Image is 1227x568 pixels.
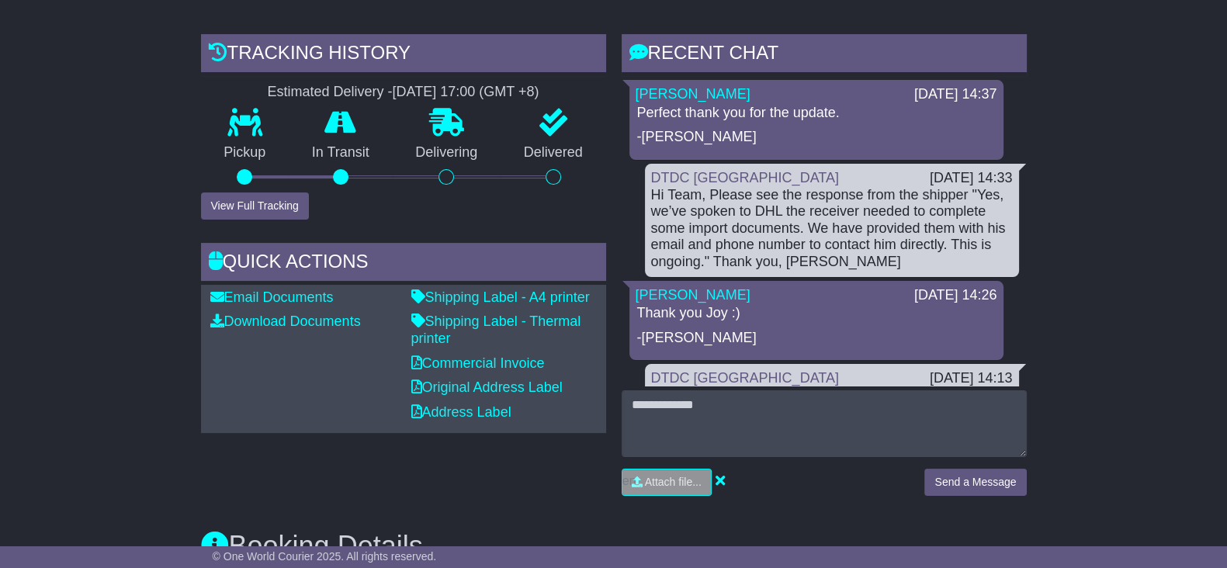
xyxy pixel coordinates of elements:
p: Delivering [393,144,501,161]
p: -[PERSON_NAME] [637,129,996,146]
p: Perfect thank you for the update. [637,105,996,122]
a: Download Documents [210,313,361,329]
p: -[PERSON_NAME] [637,330,996,347]
div: [DATE] 17:00 (GMT +8) [393,84,539,101]
p: In Transit [289,144,393,161]
div: RECENT CHAT [622,34,1027,76]
div: [DATE] 14:37 [914,86,997,103]
h3: Booking Details [201,531,1027,562]
p: Delivered [501,144,606,161]
div: Quick Actions [201,243,606,285]
div: [DATE] 14:33 [930,170,1013,187]
a: DTDC [GEOGRAPHIC_DATA] [651,170,839,185]
span: © One World Courier 2025. All rights reserved. [213,550,437,563]
div: Tracking history [201,34,606,76]
a: Shipping Label - A4 printer [411,289,590,305]
button: View Full Tracking [201,192,309,220]
a: Email Documents [210,289,334,305]
div: Estimated Delivery - [201,84,606,101]
a: Shipping Label - Thermal printer [411,313,581,346]
div: [DATE] 14:26 [914,287,997,304]
div: Hi Team, Please see the response from the shipper "Yes, we’ve spoken to DHL the receiver needed t... [651,187,1013,271]
div: [DATE] 14:13 [930,370,1013,387]
p: Thank you Joy :) [637,305,996,322]
a: DTDC [GEOGRAPHIC_DATA] [651,370,839,386]
a: Original Address Label [411,379,563,395]
button: Send a Message [924,469,1026,496]
a: [PERSON_NAME] [636,86,750,102]
a: [PERSON_NAME] [636,287,750,303]
p: Pickup [201,144,289,161]
a: Commercial Invoice [411,355,545,371]
a: Address Label [411,404,511,420]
